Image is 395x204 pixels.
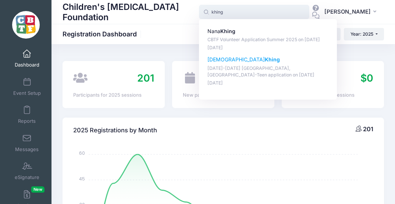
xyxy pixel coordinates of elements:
[207,65,329,79] p: [DATE]-[DATE] [GEOGRAPHIC_DATA], [GEOGRAPHIC_DATA]-Teen application on [DATE]
[207,44,329,51] p: [DATE]
[207,28,329,35] p: Nana
[79,150,85,157] tspan: 60
[63,0,199,24] h1: Children's [MEDICAL_DATA] Foundation
[10,46,45,71] a: Dashboard
[10,158,45,184] a: eSignature
[320,4,384,21] button: [PERSON_NAME]
[360,72,373,84] span: $0
[15,62,39,68] span: Dashboard
[137,72,154,84] span: 201
[350,31,373,37] span: Year: 2025
[18,118,36,125] span: Reports
[183,92,264,99] div: New participants: last 7 days
[344,28,384,40] button: Year: 2025
[207,80,329,87] p: [DATE]
[207,36,329,43] p: CBTF Volunteer Application Summer 2025 on [DATE]
[207,56,329,64] p: [DEMOGRAPHIC_DATA]
[12,11,40,39] img: Children's Brain Tumor Foundation
[265,56,280,62] strong: Khing
[10,102,45,128] a: Reports
[73,120,157,141] h4: 2025 Registrations by Month
[10,130,45,156] a: Messages
[79,176,85,182] tspan: 45
[363,125,373,133] span: 201
[15,175,39,181] span: eSignature
[63,30,143,38] h1: Registration Dashboard
[73,92,154,99] div: Participants for 2025 sessions
[199,5,309,19] input: Search by First Name, Last Name, or Email...
[31,186,45,193] span: New
[15,146,39,153] span: Messages
[10,74,45,100] a: Event Setup
[324,8,371,16] span: [PERSON_NAME]
[13,90,41,96] span: Event Setup
[220,28,235,34] strong: Khing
